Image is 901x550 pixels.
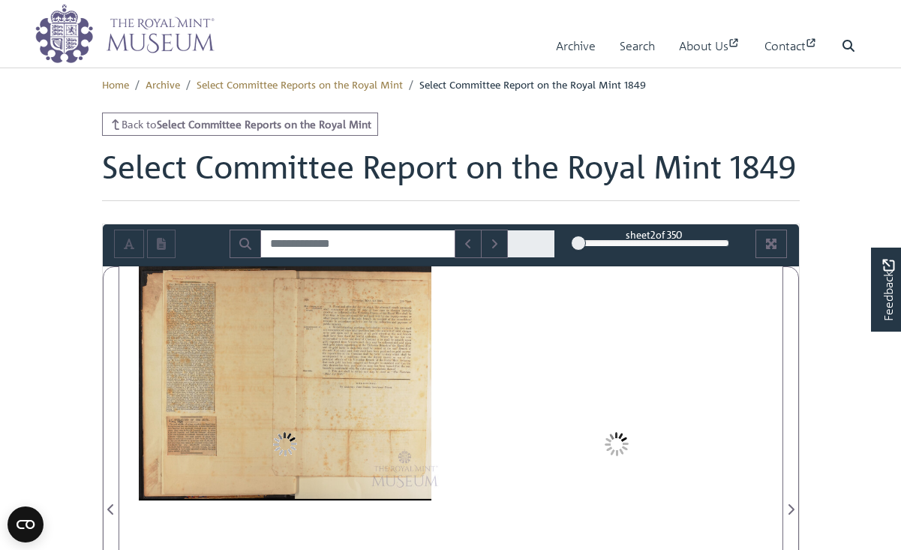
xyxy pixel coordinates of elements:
[679,25,740,68] a: About Us
[578,227,729,242] div: sheet of 350
[114,230,144,258] button: Toggle text selection (Alt+T)
[650,228,656,241] span: 2
[230,230,261,258] button: Search
[755,230,787,258] button: Full screen mode
[419,77,646,91] span: Select Committee Report on the Royal Mint 1849
[871,248,901,332] a: Would you like to provide feedback?
[8,506,44,542] button: Open CMP widget
[197,77,403,91] a: Select Committee Reports on the Royal Mint
[102,77,129,91] a: Home
[556,25,596,68] a: Archive
[260,230,455,258] input: Search for
[157,117,371,131] strong: Select Committee Reports on the Royal Mint
[35,4,215,64] img: logo_wide.png
[102,113,379,136] a: Back toSelect Committee Reports on the Royal Mint
[147,230,176,258] button: Open transcription window
[455,230,482,258] button: Previous Match
[146,77,180,91] a: Archive
[620,25,655,68] a: Search
[879,259,897,321] span: Feedback
[102,148,800,200] h1: Select Committee Report on the Royal Mint 1849
[481,230,508,258] button: Next Match
[764,25,818,68] a: Contact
